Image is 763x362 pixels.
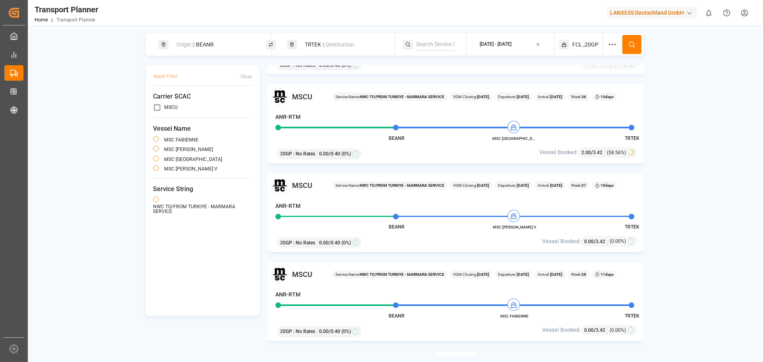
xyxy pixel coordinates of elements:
[153,184,252,194] span: Service String
[516,95,529,99] b: [DATE]
[492,136,536,141] span: MSC [GEOGRAPHIC_DATA]
[610,238,626,245] span: (0.00%)
[416,39,455,50] input: Search Service String
[360,183,444,188] b: NWC TO/FROM TURKIYE - MARMARA SERVICE
[539,148,578,157] span: Vessel Booked:
[584,326,608,334] div: /
[538,94,562,100] span: Arrival:
[600,95,614,99] b: 10 days
[360,95,444,99] b: NWC TO/FROM TURKIYE - MARMARA SERVICE
[164,105,178,110] label: MSCU
[581,95,586,99] b: 36
[607,149,626,156] span: (58.56%)
[172,37,258,52] div: BEANR
[341,150,351,157] span: (0%)
[293,150,315,157] span: : No Rates
[164,157,222,162] label: MSC [GEOGRAPHIC_DATA]
[581,148,605,157] div: /
[275,202,300,210] h4: ANR-RTM
[280,328,292,335] span: 20GP
[176,41,195,48] span: Origin ||
[335,94,444,100] span: Service Name:
[538,182,562,188] span: Arrival:
[593,150,602,155] span: 3.42
[164,166,217,171] label: MSC [PERSON_NAME] V
[571,182,586,188] span: Week:
[610,327,626,334] span: (0.00%)
[292,91,312,102] span: MSCU
[492,224,536,230] span: MSC [PERSON_NAME] V
[583,41,598,49] span: ,20GP
[571,94,586,100] span: Week:
[300,37,386,52] div: TRTEK
[240,73,252,81] div: Clear
[596,327,605,333] span: 3.42
[584,237,608,246] div: /
[360,272,444,277] b: NWC TO/FROM TURKIYE - MARMARA SERVICE
[389,224,405,230] span: BEANR
[549,183,562,188] b: [DATE]
[480,41,511,48] div: [DATE] - [DATE]
[584,239,594,244] span: 0.00
[600,183,614,188] b: 10 days
[164,147,213,152] label: MSC [PERSON_NAME]
[625,136,639,141] span: TRTEK
[275,290,300,299] h4: ANR-RTM
[293,328,315,335] span: : No Rates
[498,94,529,100] span: Departure:
[600,272,614,277] b: 11 days
[625,313,639,319] span: TRTEK
[453,94,489,100] span: VGM Closing:
[319,239,340,246] span: 0.00 / 0.40
[596,239,605,244] span: 3.42
[571,271,586,277] span: Week:
[292,269,312,280] span: MSCU
[581,272,586,277] b: 38
[153,124,252,134] span: Vessel Name
[700,4,718,22] button: show 0 new notifications
[153,204,252,214] label: NWC TO/FROM TURKIYE - MARMARA SERVICE
[271,177,288,194] img: Carrier
[164,137,198,142] label: MSC FABIENNE
[572,41,582,49] span: FCL
[581,150,591,155] span: 2.00
[335,271,444,277] span: Service Name:
[35,17,48,23] a: Home
[516,183,529,188] b: [DATE]
[453,182,489,188] span: VGM Closing:
[498,271,529,277] span: Departure:
[471,37,549,52] button: [DATE] - [DATE]
[596,61,605,67] span: 3.42
[607,5,700,20] button: LANXESS Deutschland GmbH
[542,326,581,334] span: Vessel Booked:
[292,180,312,191] span: MSCU
[35,4,98,15] div: Transport Planner
[516,272,529,277] b: [DATE]
[271,266,288,283] img: Carrier
[341,328,351,335] span: (0%)
[584,61,594,67] span: 0.00
[280,239,292,246] span: 20GP
[319,328,340,335] span: 0.00 / 0.40
[477,95,489,99] b: [DATE]
[549,272,562,277] b: [DATE]
[477,183,489,188] b: [DATE]
[341,239,351,246] span: (0%)
[477,272,489,277] b: [DATE]
[389,313,405,319] span: BEANR
[581,183,586,188] b: 37
[492,313,536,319] span: MSC FABIENNE
[718,4,736,22] button: Help Center
[549,95,562,99] b: [DATE]
[389,136,405,141] span: BEANR
[153,92,252,101] span: Carrier SCAC
[293,239,315,246] span: : No Rates
[335,182,444,188] span: Service Name:
[607,7,697,19] div: LANXESS Deutschland GmbH
[453,271,489,277] span: VGM Closing:
[584,327,594,333] span: 0.00
[275,113,300,121] h4: ANR-RTM
[538,271,562,277] span: Arrival:
[271,88,288,105] img: Carrier
[542,237,581,246] span: Vessel Booked:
